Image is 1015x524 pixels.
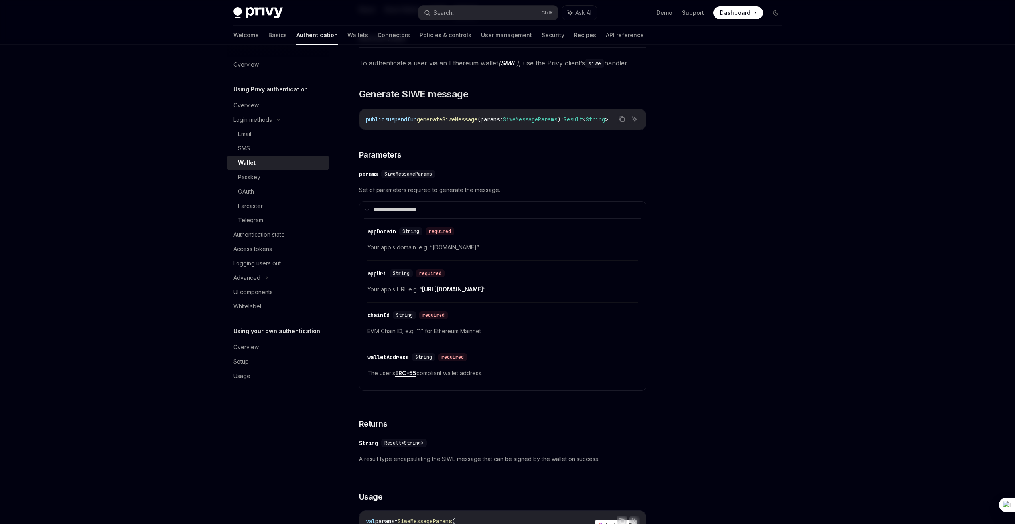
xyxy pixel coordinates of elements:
[438,353,467,361] div: required
[227,369,329,383] a: Usage
[233,273,260,283] div: Advanced
[359,491,383,502] span: Usage
[606,26,644,45] a: API reference
[227,127,329,141] a: Email
[238,172,260,182] div: Passkey
[384,440,424,446] span: Result<String>
[238,187,254,196] div: OAuth
[359,170,378,178] div: params
[367,243,638,252] span: Your app’s domain. e.g. “[DOMAIN_NAME]”
[420,26,471,45] a: Policies & controls
[238,144,250,153] div: SMS
[227,299,329,314] a: Whitelabel
[498,59,519,67] em: ( )
[227,156,329,170] a: Wallet
[367,353,409,361] div: walletAddress
[238,129,251,139] div: Email
[585,59,604,68] code: siwe
[233,302,261,311] div: Whitelabel
[227,213,329,227] a: Telegram
[367,326,638,336] span: EVM Chain ID, e.g. “1” for Ethereum Mainnet
[503,116,557,123] span: SiweMessageParams
[233,101,259,110] div: Overview
[233,7,283,18] img: dark logo
[419,311,448,319] div: required
[605,116,608,123] span: >
[359,418,388,429] span: Returns
[395,370,416,377] a: ERC-55
[227,184,329,199] a: OAuth
[426,227,454,235] div: required
[238,216,263,225] div: Telegram
[557,116,564,123] span: ):
[233,115,272,125] div: Login methods
[233,60,259,69] div: Overview
[367,311,390,319] div: chainId
[227,141,329,156] a: SMS
[227,285,329,299] a: UI components
[227,170,329,184] a: Passkey
[407,116,417,123] span: fun
[396,312,413,318] span: String
[682,9,704,17] a: Support
[586,116,605,123] span: String
[359,88,468,101] span: Generate SIWE message
[359,57,646,69] span: To authenticate a user via an Ethereum wallet , use the Privy client’s handler.
[617,114,627,124] button: Copy the contents from the code block
[378,26,410,45] a: Connectors
[542,26,564,45] a: Security
[233,342,259,352] div: Overview
[402,228,419,235] span: String
[347,26,368,45] a: Wallets
[359,454,646,464] span: A result type encapsulating the SIWE message that can be signed by the wallet on success.
[481,26,532,45] a: User management
[416,269,445,277] div: required
[233,244,272,254] div: Access tokens
[359,185,646,195] span: Set of parameters required to generate the message.
[238,158,256,168] div: Wallet
[629,114,640,124] button: Ask AI
[227,199,329,213] a: Farcaster
[564,116,583,123] span: Result
[233,357,249,366] div: Setup
[501,59,516,67] a: SIWE
[227,340,329,354] a: Overview
[583,116,586,123] span: <
[417,116,477,123] span: generateSiweMessage
[393,270,410,277] span: String
[713,6,763,19] a: Dashboard
[367,269,386,277] div: appUri
[656,9,672,17] a: Demo
[359,149,402,160] span: Parameters
[227,354,329,369] a: Setup
[434,8,456,18] div: Search...
[418,6,558,20] button: Search...CtrlK
[385,116,407,123] span: suspend
[233,259,281,268] div: Logging users out
[769,6,782,19] button: Toggle dark mode
[227,227,329,242] a: Authentication state
[574,26,596,45] a: Recipes
[227,242,329,256] a: Access tokens
[233,371,250,381] div: Usage
[296,26,338,45] a: Authentication
[238,201,263,211] div: Farcaster
[415,354,432,360] span: String
[233,326,320,336] h5: Using your own authentication
[227,98,329,113] a: Overview
[268,26,287,45] a: Basics
[359,439,378,447] div: String
[720,9,751,17] span: Dashboard
[384,171,432,177] span: SiweMessageParams
[233,85,308,94] h5: Using Privy authentication
[227,57,329,72] a: Overview
[366,116,385,123] span: public
[227,256,329,271] a: Logging users out
[233,26,259,45] a: Welcome
[477,116,503,123] span: (params:
[367,285,638,294] span: Your app’s URI. e.g. “ ”
[575,9,591,17] span: Ask AI
[541,10,553,16] span: Ctrl K
[367,227,396,235] div: appDomain
[562,6,597,20] button: Ask AI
